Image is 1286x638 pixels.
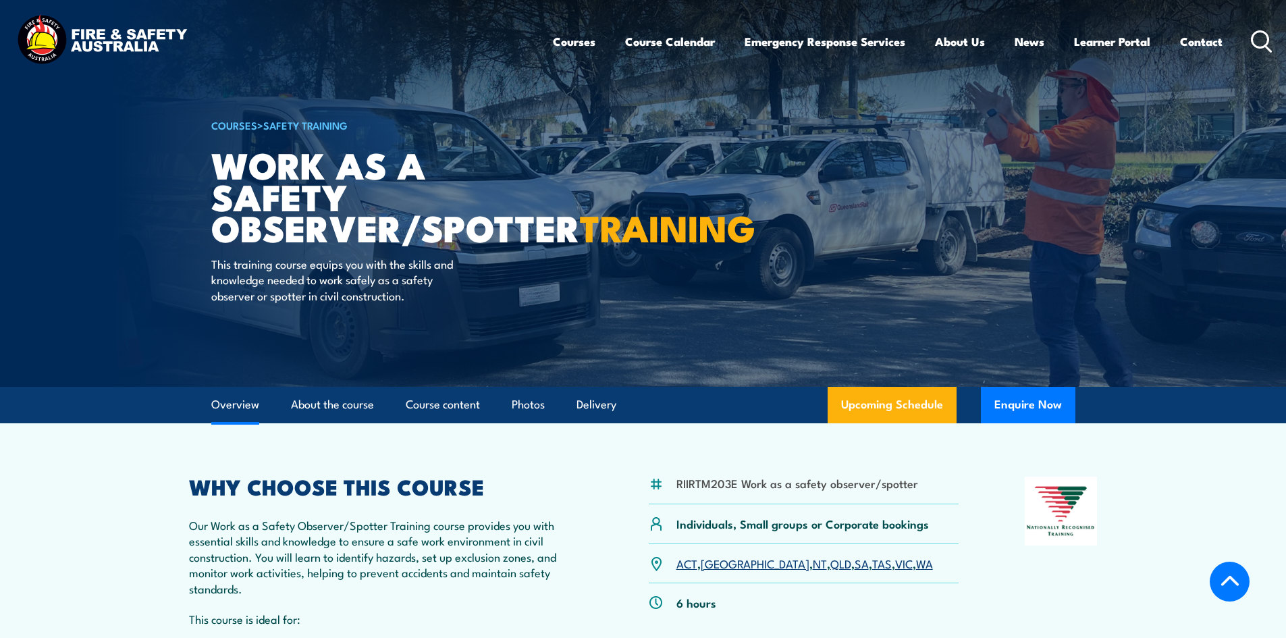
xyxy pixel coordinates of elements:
h1: Work as a Safety Observer/Spotter [211,149,545,243]
li: RIIRTM203E Work as a safety observer/spotter [676,475,918,491]
a: Delivery [577,387,616,423]
a: TAS [872,555,892,571]
a: VIC [895,555,913,571]
p: This training course equips you with the skills and knowledge needed to work safely as a safety o... [211,256,458,303]
a: Emergency Response Services [745,24,905,59]
a: Learner Portal [1074,24,1150,59]
a: Overview [211,387,259,423]
a: Contact [1180,24,1223,59]
p: , , , , , , , [676,556,933,571]
p: Our Work as a Safety Observer/Spotter Training course provides you with essential skills and know... [189,517,583,596]
button: Enquire Now [981,387,1075,423]
a: [GEOGRAPHIC_DATA] [701,555,809,571]
a: SA [855,555,869,571]
p: Individuals, Small groups or Corporate bookings [676,516,929,531]
strong: TRAINING [580,198,755,255]
a: NT [813,555,827,571]
a: Course content [406,387,480,423]
a: About Us [935,24,985,59]
a: Photos [512,387,545,423]
a: QLD [830,555,851,571]
a: WA [916,555,933,571]
a: Safety Training [263,117,348,132]
h2: WHY CHOOSE THIS COURSE [189,477,583,496]
p: 6 hours [676,595,716,610]
img: Nationally Recognised Training logo. [1025,477,1098,546]
a: About the course [291,387,374,423]
a: Course Calendar [625,24,715,59]
a: Upcoming Schedule [828,387,957,423]
a: COURSES [211,117,257,132]
a: News [1015,24,1044,59]
h6: > [211,117,545,133]
p: This course is ideal for: [189,611,583,627]
a: Courses [553,24,595,59]
a: ACT [676,555,697,571]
